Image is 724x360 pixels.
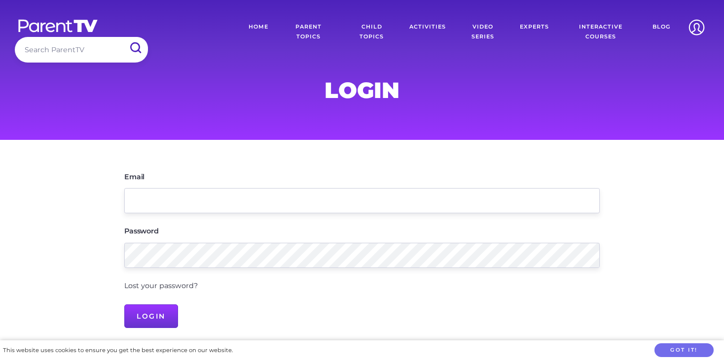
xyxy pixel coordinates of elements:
img: Account [684,15,709,40]
img: parenttv-logo-white.4c85aaf.svg [17,19,99,33]
a: Child Topics [342,15,402,49]
input: Submit [122,37,148,59]
a: Activities [402,15,453,49]
div: This website uses cookies to ensure you get the best experience on our website. [3,345,233,356]
label: Password [124,228,159,234]
button: Got it! [654,343,714,358]
a: Home [241,15,276,49]
input: Search ParentTV [15,37,148,62]
a: Experts [512,15,556,49]
input: Login [124,304,178,328]
a: Parent Topics [276,15,341,49]
label: Email [124,173,145,180]
a: Interactive Courses [556,15,645,49]
a: Video Series [453,15,512,49]
a: Lost your password? [124,281,198,290]
a: Blog [645,15,678,49]
h1: Login [124,80,600,100]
